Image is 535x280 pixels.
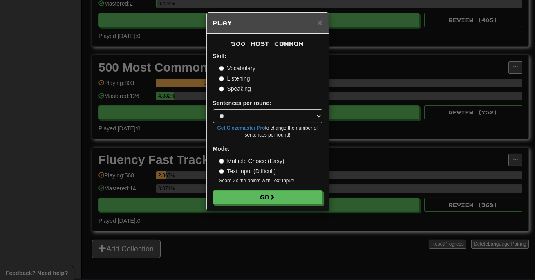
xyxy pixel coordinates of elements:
span: 500 Most Common [231,40,304,47]
small: Score 2x the points with Text Input ! [219,177,322,184]
input: Multiple Choice (Easy) [219,159,224,164]
strong: Mode: [213,146,230,152]
input: Speaking [219,86,224,92]
label: Text Input (Difficult) [219,167,276,175]
a: Get Clozemaster Pro [217,125,265,131]
input: Text Input (Difficult) [219,169,224,174]
input: Vocabulary [219,66,224,71]
label: Vocabulary [219,64,255,72]
small: to change the number of sentences per round! [213,125,322,139]
span: × [317,18,322,27]
button: Go [213,190,322,204]
label: Speaking [219,85,251,93]
label: Listening [219,74,250,83]
strong: Skill: [213,53,226,59]
input: Listening [219,76,224,81]
label: Sentences per round: [213,99,272,107]
label: Multiple Choice (Easy) [219,157,284,165]
h5: Play [213,19,322,27]
button: Close [317,18,322,27]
